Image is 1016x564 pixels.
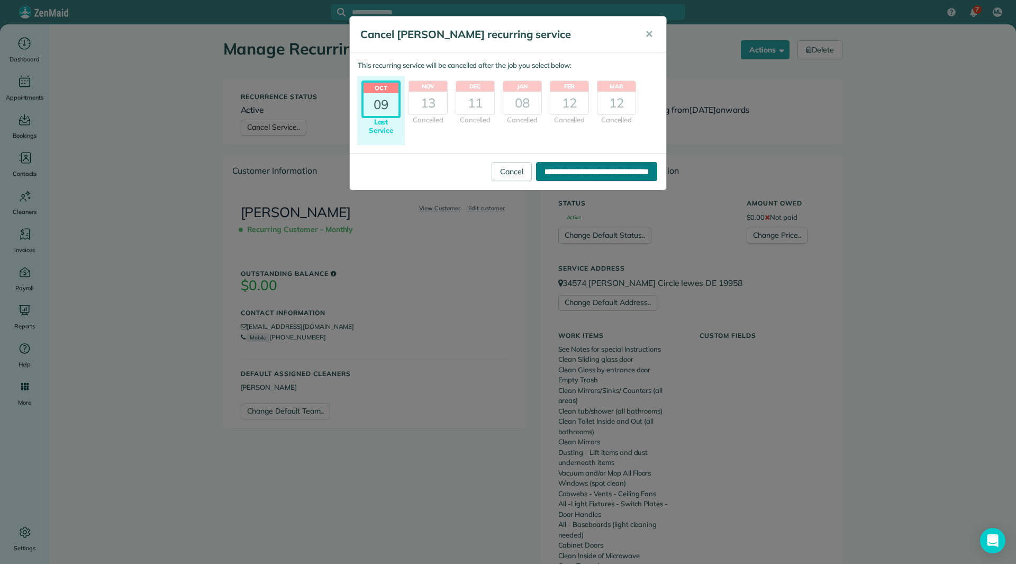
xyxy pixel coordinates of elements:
header: Feb [550,81,588,92]
header: Mar [597,81,636,92]
div: 11 [456,92,494,114]
div: 08 [503,92,541,114]
div: Cancelled [550,115,589,126]
div: Cancelled [597,115,636,126]
div: 09 [364,93,398,116]
span: ✕ [645,28,653,40]
a: Cancel [492,162,532,181]
div: 13 [409,92,447,114]
header: Jan [503,81,541,92]
div: 12 [550,92,588,114]
div: 12 [597,92,636,114]
div: Last Service [361,118,401,135]
div: Cancelled [456,115,495,126]
div: Cancelled [503,115,542,126]
p: This recurring service will be cancelled after the job you select below: [358,60,658,71]
header: Nov [409,81,447,92]
div: Cancelled [409,115,448,126]
h5: Cancel [PERSON_NAME] recurring service [360,27,630,42]
div: Open Intercom Messenger [980,528,1005,553]
header: Oct [364,83,398,94]
header: Dec [456,81,494,92]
